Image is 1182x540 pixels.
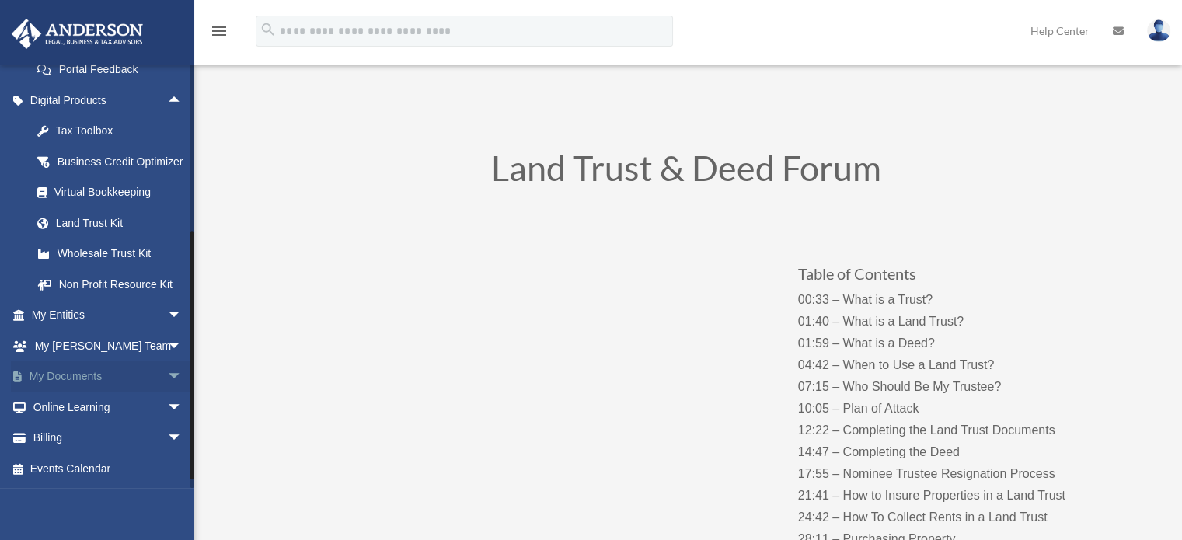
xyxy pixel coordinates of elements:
[167,392,198,423] span: arrow_drop_down
[22,239,206,270] a: Wholesale Trust Kit
[210,27,228,40] a: menu
[22,269,206,300] a: Non Profit Resource Kit
[167,300,198,332] span: arrow_drop_down
[54,152,187,172] div: Business Credit Optimizer
[22,54,206,85] a: Portal Feedback
[22,177,206,208] a: Virtual Bookkeeping
[11,453,206,484] a: Events Calendar
[22,207,206,239] a: Land Trust Kit
[22,116,206,147] a: Tax Toolbox
[11,85,206,116] a: Digital Productsarrow_drop_up
[54,275,187,294] div: Non Profit Resource Kit
[7,19,148,49] img: Anderson Advisors Platinum Portal
[54,214,187,233] div: Land Trust Kit
[167,361,198,393] span: arrow_drop_down
[798,266,1105,289] h3: Table of Contents
[260,21,277,38] i: search
[167,423,198,455] span: arrow_drop_down
[11,330,206,361] a: My [PERSON_NAME] Teamarrow_drop_down
[22,146,206,177] a: Business Credit Optimizer
[1147,19,1170,42] img: User Pic
[11,392,206,423] a: Online Learningarrow_drop_down
[11,300,206,331] a: My Entitiesarrow_drop_down
[54,244,187,263] div: Wholesale Trust Kit
[167,85,198,117] span: arrow_drop_up
[11,423,206,454] a: Billingarrow_drop_down
[167,330,198,362] span: arrow_drop_down
[11,361,206,392] a: My Documentsarrow_drop_down
[267,151,1106,193] h1: Land Trust & Deed Forum
[54,121,187,141] div: Tax Toolbox
[54,183,187,202] div: Virtual Bookkeeping
[210,22,228,40] i: menu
